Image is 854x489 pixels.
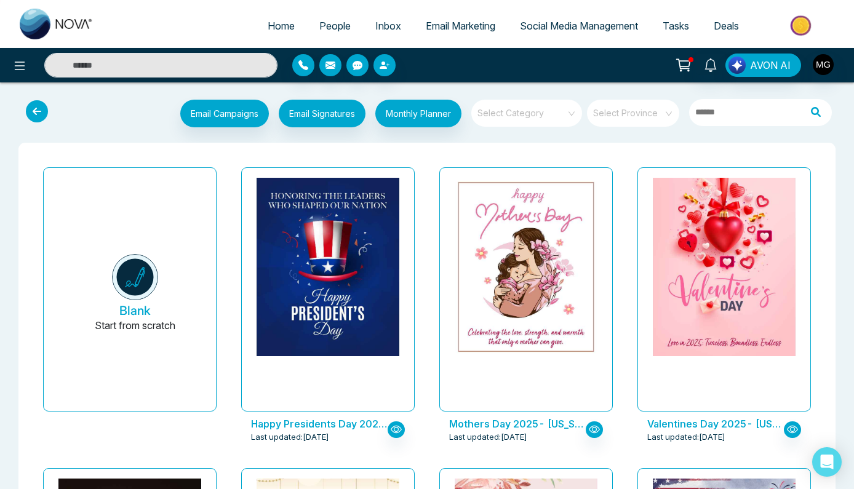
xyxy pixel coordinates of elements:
[413,14,508,38] a: Email Marketing
[449,431,527,443] span: Last updated: [DATE]
[812,447,842,477] div: Open Intercom Messenger
[185,178,471,356] img: novacrm
[375,20,401,32] span: Inbox
[375,100,461,127] button: Monthly Planner
[251,431,329,443] span: Last updated: [DATE]
[647,416,784,431] p: Valentines Day 2025- Florida
[170,106,269,119] a: Email Campaigns
[725,54,801,77] button: AVON AI
[319,20,351,32] span: People
[647,431,725,443] span: Last updated: [DATE]
[701,14,751,38] a: Deals
[650,14,701,38] a: Tasks
[426,20,495,32] span: Email Marketing
[728,57,746,74] img: Lead Flow
[119,303,151,318] h5: Blank
[95,318,175,348] p: Start from scratch
[508,14,650,38] a: Social Media Management
[255,14,307,38] a: Home
[383,178,669,356] img: novacrm
[663,20,689,32] span: Tasks
[363,14,413,38] a: Inbox
[714,20,739,32] span: Deals
[268,20,295,32] span: Home
[365,100,461,130] a: Monthly Planner
[63,178,206,411] button: BlankStart from scratch
[279,100,365,127] button: Email Signatures
[307,14,363,38] a: People
[520,20,638,32] span: Social Media Management
[112,254,158,300] img: novacrm
[750,58,791,73] span: AVON AI
[449,416,586,431] p: Mothers Day 2025- Florida
[757,12,847,39] img: Market-place.gif
[20,9,94,39] img: Nova CRM Logo
[180,100,269,127] button: Email Campaigns
[269,100,365,130] a: Email Signatures
[251,416,388,431] p: Happy Presidents Day 2025- Florida
[813,54,834,75] img: User Avatar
